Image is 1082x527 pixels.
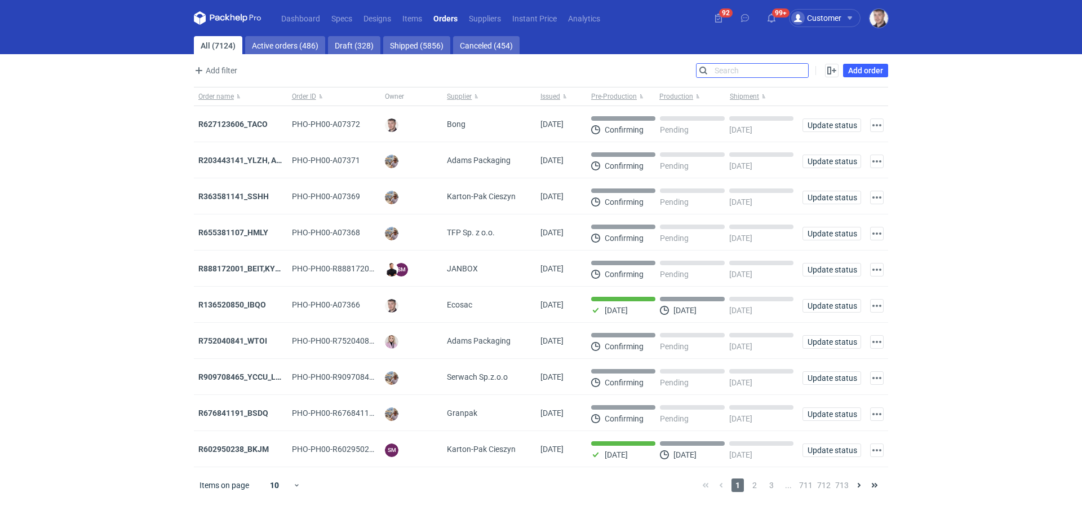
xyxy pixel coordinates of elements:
[287,87,381,106] button: Order ID
[442,106,536,142] div: Bong
[447,118,465,130] span: Bong
[292,336,401,345] span: PHO-PH00-R752040841_WTOI
[562,11,606,25] a: Analytics
[605,306,628,315] p: [DATE]
[870,263,884,276] button: Actions
[730,92,759,101] span: Shipment
[292,156,360,165] span: PHO-PH00-A07371
[817,478,831,492] span: 712
[729,450,752,459] p: [DATE]
[673,306,697,315] p: [DATE]
[397,11,428,25] a: Items
[729,161,752,170] p: [DATE]
[198,372,289,381] a: R909708465_YCCU_LQIN
[463,11,507,25] a: Suppliers
[292,409,402,418] span: PHO-PH00-R676841191_BSDQ
[194,87,287,106] button: Order name
[808,338,856,346] span: Update status
[394,263,408,276] figcaption: SM
[199,480,249,491] span: Items on page
[789,9,870,27] button: Customer
[442,87,536,106] button: Supplier
[428,11,463,25] a: Orders
[605,270,644,279] p: Confirming
[697,64,808,77] input: Search
[453,36,520,54] a: Canceled (454)
[256,477,293,493] div: 10
[192,64,238,77] button: Add filter
[802,263,861,276] button: Update status
[748,478,761,492] span: 2
[659,92,693,101] span: Production
[802,227,861,240] button: Update status
[729,378,752,387] p: [DATE]
[870,371,884,385] button: Actions
[660,414,689,423] p: Pending
[292,300,360,309] span: PHO-PH00-A07366
[802,443,861,457] button: Update status
[870,299,884,313] button: Actions
[447,335,511,346] span: Adams Packaging
[765,478,778,492] span: 3
[540,92,560,101] span: Issued
[198,300,266,309] a: R136520850_IBQO
[245,36,325,54] a: Active orders (486)
[447,263,478,274] span: JANBOX
[198,336,267,345] strong: R752040841_WTOI
[762,9,781,27] button: 99+
[198,192,269,201] a: R363581141_SSHH
[198,445,269,454] a: R602950238_BKJM
[385,443,398,457] figcaption: SM
[605,234,644,243] p: Confirming
[799,478,813,492] span: 711
[442,178,536,214] div: Karton-Pak Cieszyn
[870,407,884,421] button: Actions
[802,299,861,313] button: Update status
[385,335,398,349] img: Klaudia Wiśniewska
[385,155,398,168] img: Michał Palasek
[870,9,888,28] img: Maciej Sikora
[385,299,398,313] img: Maciej Sikora
[729,125,752,134] p: [DATE]
[198,156,294,165] a: R203443141_YLZH, AHYW
[808,230,856,238] span: Update status
[540,228,564,237] span: 13/10/2025
[587,87,657,106] button: Pre-Production
[791,11,841,25] div: Customer
[385,407,398,421] img: Michał Palasek
[591,92,637,101] span: Pre-Production
[660,342,689,351] p: Pending
[540,300,564,309] span: 13/10/2025
[660,234,689,243] p: Pending
[385,92,404,101] span: Owner
[802,335,861,349] button: Update status
[198,228,268,237] a: R655381107_HMLY
[447,443,516,455] span: Karton-Pak Cieszyn
[442,251,536,287] div: JANBOX
[328,36,380,54] a: Draft (328)
[605,125,644,134] p: Confirming
[442,359,536,395] div: Serwach Sp.z.o.o
[540,156,564,165] span: 13/10/2025
[605,450,628,459] p: [DATE]
[657,87,728,106] button: Production
[198,264,286,273] a: R888172001_BEIT,KYHC
[808,446,856,454] span: Update status
[870,443,884,457] button: Actions
[198,120,268,129] a: R627123606_TACO
[802,155,861,168] button: Update status
[447,155,511,166] span: Adams Packaging
[540,372,564,381] span: 10/10/2025
[782,478,795,492] span: ...
[447,191,516,202] span: Karton-Pak Cieszyn
[802,371,861,385] button: Update status
[870,118,884,132] button: Actions
[660,161,689,170] p: Pending
[808,157,856,165] span: Update status
[802,407,861,421] button: Update status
